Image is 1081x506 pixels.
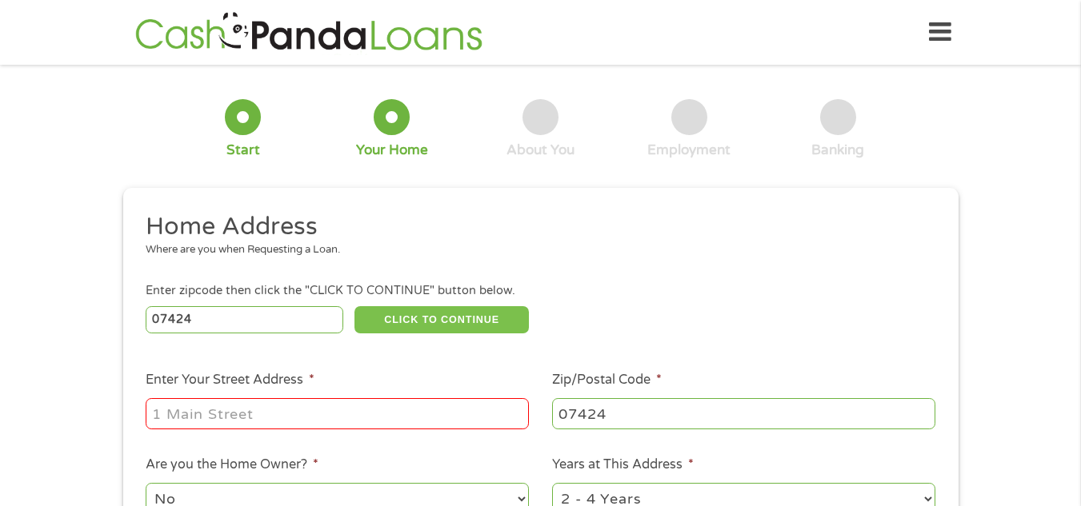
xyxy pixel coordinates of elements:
[552,372,662,388] label: Zip/Postal Code
[146,282,935,300] div: Enter zipcode then click the "CLICK TO CONTINUE" button below.
[146,242,923,258] div: Where are you when Requesting a Loan.
[354,306,529,333] button: CLICK TO CONTINUE
[552,456,694,473] label: Years at This Address
[146,372,314,388] label: Enter Your Street Address
[226,141,260,159] div: Start
[146,211,923,243] h2: Home Address
[146,456,318,473] label: Are you the Home Owner?
[356,141,428,159] div: Your Home
[811,141,864,159] div: Banking
[130,10,487,55] img: GetLoanNow Logo
[146,398,529,428] input: 1 Main Street
[647,141,731,159] div: Employment
[146,306,343,333] input: Enter Zipcode (e.g 01510)
[506,141,575,159] div: About You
